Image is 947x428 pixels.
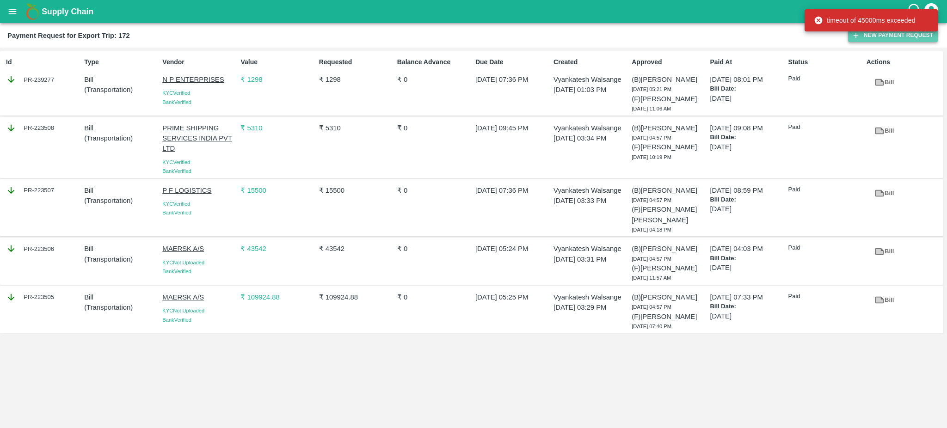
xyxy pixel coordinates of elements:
p: [DATE] [710,204,784,214]
p: ₹ 15500 [240,185,315,196]
a: Bill [867,185,902,202]
p: Bill [84,292,159,302]
a: Bill [867,292,902,308]
p: Bill Date: [710,302,784,311]
p: [DATE] 09:45 PM [475,123,550,133]
div: PR-223506 [6,244,80,254]
p: [DATE] 03:33 PM [553,196,628,206]
div: customer-support [907,3,923,20]
p: ( Transportation ) [84,85,159,95]
p: [DATE] [710,93,784,104]
span: [DATE] 11:57 AM [632,275,671,281]
p: Value [240,57,315,67]
p: [DATE] 03:31 PM [553,254,628,264]
span: Bank Verified [162,210,191,215]
p: MAERSK A/S [162,244,237,254]
span: [DATE] 10:19 PM [632,154,671,160]
p: Status [788,57,863,67]
p: Balance Advance [397,57,472,67]
span: KYC Verified [162,90,190,96]
p: Bill Date: [710,133,784,142]
p: ₹ 0 [397,74,472,85]
p: [DATE] 07:33 PM [710,292,784,302]
span: Bank Verified [162,317,191,323]
p: Vyankatesh Walsange [553,74,628,85]
p: Id [6,57,80,67]
p: Paid [788,123,863,132]
p: ₹ 1298 [240,74,315,85]
p: ₹ 0 [397,123,472,133]
span: [DATE] 04:18 PM [632,227,671,232]
p: Approved [632,57,706,67]
span: KYC Verified [162,201,190,207]
div: timeout of 45000ms exceeded [814,12,916,29]
span: Bank Verified [162,269,191,274]
p: Created [553,57,628,67]
p: [DATE] 03:34 PM [553,133,628,143]
p: Paid [788,185,863,194]
p: (F) [PERSON_NAME] [632,263,706,273]
p: Bill [84,244,159,254]
p: Bill [84,74,159,85]
p: [DATE] 05:24 PM [475,244,550,254]
p: ₹ 0 [397,185,472,196]
p: ₹ 109924.88 [319,292,394,302]
div: PR-223507 [6,185,80,196]
div: PR-239277 [6,74,80,85]
p: ₹ 43542 [319,244,394,254]
p: Vyankatesh Walsange [553,123,628,133]
p: [DATE] 09:08 PM [710,123,784,133]
p: Due Date [475,57,550,67]
p: Vyankatesh Walsange [553,244,628,254]
span: KYC Not Uploaded [162,260,204,265]
p: ₹ 0 [397,244,472,254]
p: [DATE] 03:29 PM [553,302,628,312]
p: (F) [PERSON_NAME] [PERSON_NAME] [632,204,706,225]
p: (B) [PERSON_NAME] [632,185,706,196]
p: [DATE] 07:36 PM [475,185,550,196]
div: account of current user [923,2,940,21]
span: Bank Verified [162,99,191,105]
b: Supply Chain [42,7,93,16]
p: [DATE] [710,263,784,273]
p: ( Transportation ) [84,196,159,206]
p: Bill [84,123,159,133]
p: Bill Date: [710,196,784,204]
a: Bill [867,123,902,139]
p: Vendor [162,57,237,67]
p: ₹ 5310 [240,123,315,133]
p: [DATE] 01:03 PM [553,85,628,95]
p: Vyankatesh Walsange [553,292,628,302]
p: (B) [PERSON_NAME] [632,244,706,254]
p: Bill Date: [710,85,784,93]
a: Bill [867,244,902,260]
p: [DATE] [710,311,784,321]
p: (F) [PERSON_NAME] [632,142,706,152]
a: Supply Chain [42,5,907,18]
p: MAERSK A/S [162,292,237,302]
p: [DATE] 05:25 PM [475,292,550,302]
p: ₹ 1298 [319,74,394,85]
p: (F) [PERSON_NAME] [632,94,706,104]
p: (B) [PERSON_NAME] [632,123,706,133]
span: [DATE] 07:40 PM [632,324,671,329]
span: [DATE] 04:57 PM [632,135,671,141]
span: [DATE] 04:57 PM [632,304,671,310]
p: Paid [788,244,863,252]
span: KYC Not Uploaded [162,308,204,313]
p: Actions [867,57,941,67]
div: PR-223505 [6,292,80,302]
p: ₹ 5310 [319,123,394,133]
p: ( Transportation ) [84,254,159,264]
p: Bill Date: [710,254,784,263]
b: Payment Request for Export Trip: 172 [7,32,130,39]
p: ₹ 109924.88 [240,292,315,302]
p: ₹ 15500 [319,185,394,196]
p: [DATE] 07:36 PM [475,74,550,85]
p: Paid [788,292,863,301]
p: ₹ 0 [397,292,472,302]
button: open drawer [2,1,23,22]
p: P F LOGISTICS [162,185,237,196]
p: ( Transportation ) [84,133,159,143]
button: New Payment Request [848,29,938,42]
